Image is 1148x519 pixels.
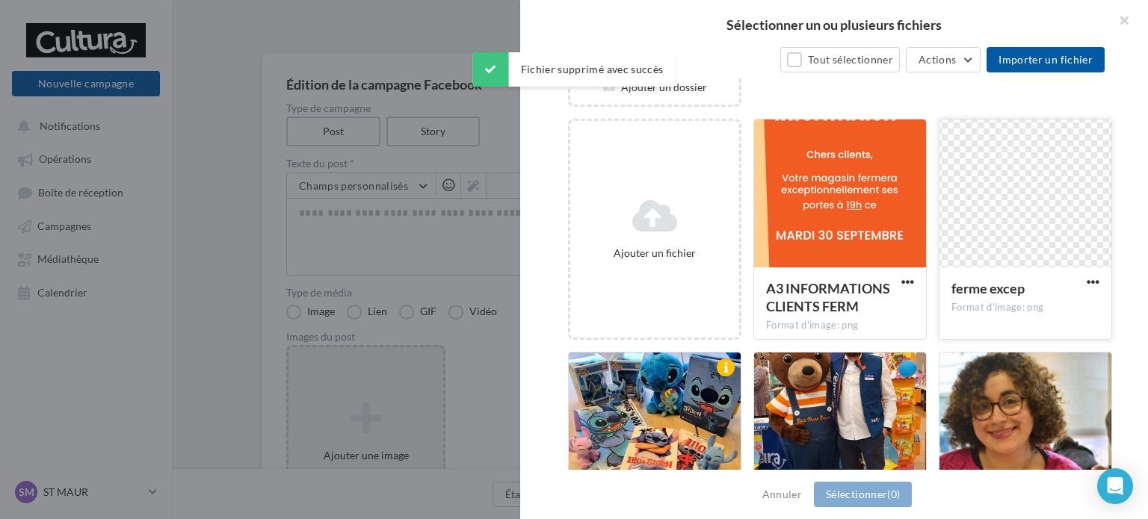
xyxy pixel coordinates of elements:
[906,47,981,72] button: Actions
[780,47,900,72] button: Tout sélectionner
[473,52,676,87] div: Fichier supprimé avec succès
[887,488,900,500] span: (0)
[766,319,914,332] div: Format d'image: png
[999,53,1093,66] span: Importer un fichier
[756,485,808,503] button: Annuler
[919,53,956,66] span: Actions
[1097,468,1133,504] div: Open Intercom Messenger
[951,301,1099,314] div: Format d'image: png
[814,482,912,507] button: Sélectionner(0)
[544,18,1124,31] h2: Sélectionner un ou plusieurs fichiers
[576,246,733,261] div: Ajouter un fichier
[766,280,890,314] span: A3 INFORMATIONS CLIENTS FERM
[987,47,1105,72] button: Importer un fichier
[951,280,1025,296] span: ferme excep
